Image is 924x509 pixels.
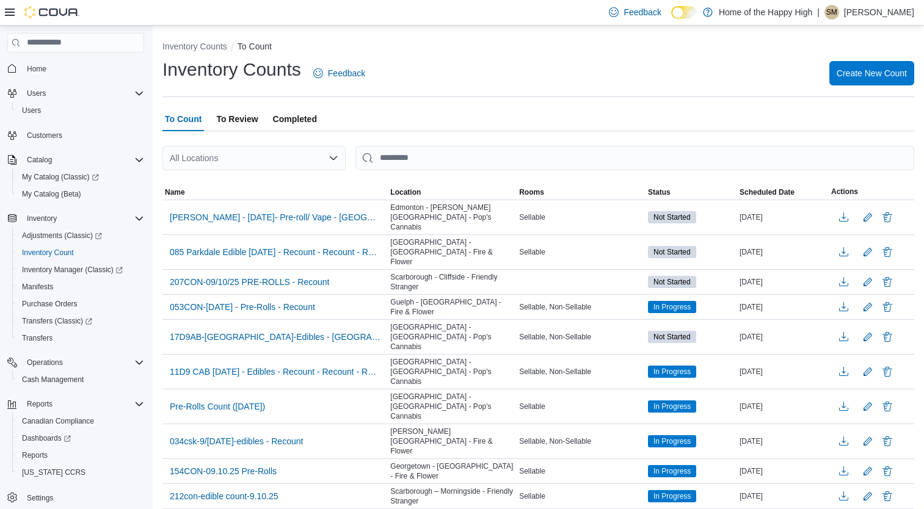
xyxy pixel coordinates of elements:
[17,331,57,345] a: Transfers
[390,322,514,352] span: [GEOGRAPHIC_DATA] - [GEOGRAPHIC_DATA] - Pop's Cannabis
[831,187,858,197] span: Actions
[737,300,829,314] div: [DATE]
[517,185,646,200] button: Rooms
[12,261,149,278] a: Inventory Manager (Classic)
[17,297,82,311] a: Purchase Orders
[648,276,696,288] span: Not Started
[22,172,99,182] span: My Catalog (Classic)
[17,103,144,118] span: Users
[2,60,149,78] button: Home
[17,314,144,328] span: Transfers (Classic)
[648,490,696,502] span: In Progress
[737,489,829,504] div: [DATE]
[12,371,149,388] button: Cash Management
[860,328,875,346] button: Edit count details
[880,364,895,379] button: Delete
[216,107,258,131] span: To Review
[27,64,46,74] span: Home
[648,465,696,477] span: In Progress
[737,185,829,200] button: Scheduled Date
[653,466,691,477] span: In Progress
[162,40,914,55] nav: An example of EuiBreadcrumbs
[12,330,149,347] button: Transfers
[880,210,895,225] button: Delete
[671,19,672,20] span: Dark Mode
[17,414,144,428] span: Canadian Compliance
[22,489,144,505] span: Settings
[22,128,144,143] span: Customers
[17,262,128,277] a: Inventory Manager (Classic)
[517,245,646,259] div: Sellable
[740,187,795,197] span: Scheduled Date
[165,487,283,505] button: 212con-edible count-9.10.25
[170,366,380,378] span: 11D9 CAB [DATE] - Edibles - Recount - Recount - Recount - Recount - Recount - Recount
[653,491,691,502] span: In Progress
[165,208,385,226] button: [PERSON_NAME] - [DATE]- Pre-roll/ Vape - [GEOGRAPHIC_DATA] - [PERSON_NAME][GEOGRAPHIC_DATA] - Pop...
[22,86,51,101] button: Users
[390,486,514,506] span: Scarborough – Morningside - Friendly Stranger
[17,170,144,184] span: My Catalog (Classic)
[737,464,829,478] div: [DATE]
[162,42,227,51] button: Inventory Counts
[24,6,79,18] img: Cova
[308,61,370,85] a: Feedback
[165,273,334,291] button: 207CON-09/10/25 PRE-ROLLS - Recount
[238,42,272,51] button: To Count
[17,314,97,328] a: Transfers (Classic)
[2,395,149,413] button: Reports
[17,297,144,311] span: Purchase Orders
[844,5,914,20] p: [PERSON_NAME]
[22,189,81,199] span: My Catalog (Beta)
[390,203,514,232] span: Edmonton - [PERSON_NAME][GEOGRAPHIC_DATA] - Pop's Cannabis
[12,295,149,312] button: Purchase Orders
[328,67,365,79] span: Feedback
[27,358,63,367] span: Operations
[860,298,875,316] button: Edit count details
[860,208,875,226] button: Edit count details
[22,231,102,240] span: Adjustments (Classic)
[27,131,62,140] span: Customers
[17,372,144,387] span: Cash Management
[880,434,895,449] button: Delete
[860,273,875,291] button: Edit count details
[17,187,144,201] span: My Catalog (Beta)
[648,400,696,413] span: In Progress
[22,282,53,292] span: Manifests
[165,107,202,131] span: To Count
[860,462,875,480] button: Edit count details
[390,272,514,292] span: Scarborough - Cliffside - Friendly Stranger
[837,67,907,79] span: Create New Count
[517,434,646,449] div: Sellable, Non-Sellable
[12,278,149,295] button: Manifests
[390,461,514,481] span: Georgetown - [GEOGRAPHIC_DATA] - Fire & Flower
[829,61,914,85] button: Create New Count
[27,214,57,223] span: Inventory
[390,392,514,421] span: [GEOGRAPHIC_DATA] - [GEOGRAPHIC_DATA] - Pop's Cannabis
[2,126,149,144] button: Customers
[22,433,71,443] span: Dashboards
[273,107,317,131] span: Completed
[12,447,149,464] button: Reports
[170,465,277,477] span: 154CON-09.10.25 Pre-Rolls
[17,331,144,345] span: Transfers
[624,6,661,18] span: Feedback
[165,462,282,480] button: 154CON-09.10.25 Pre-Rolls
[17,228,107,243] a: Adjustments (Classic)
[880,300,895,314] button: Delete
[17,372,89,387] a: Cash Management
[22,211,62,226] button: Inventory
[517,464,646,478] div: Sellable
[12,464,149,481] button: [US_STATE] CCRS
[12,186,149,203] button: My Catalog (Beta)
[390,427,514,456] span: [PERSON_NAME][GEOGRAPHIC_DATA] - Fire & Flower
[737,245,829,259] div: [DATE]
[22,128,67,143] a: Customers
[22,467,85,477] span: [US_STATE] CCRS
[22,211,144,226] span: Inventory
[860,487,875,505] button: Edit count details
[737,330,829,344] div: [DATE]
[170,301,315,313] span: 053CON-[DATE] - Pre-Rolls - Recount
[2,210,149,227] button: Inventory
[653,212,691,223] span: Not Started
[648,187,671,197] span: Status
